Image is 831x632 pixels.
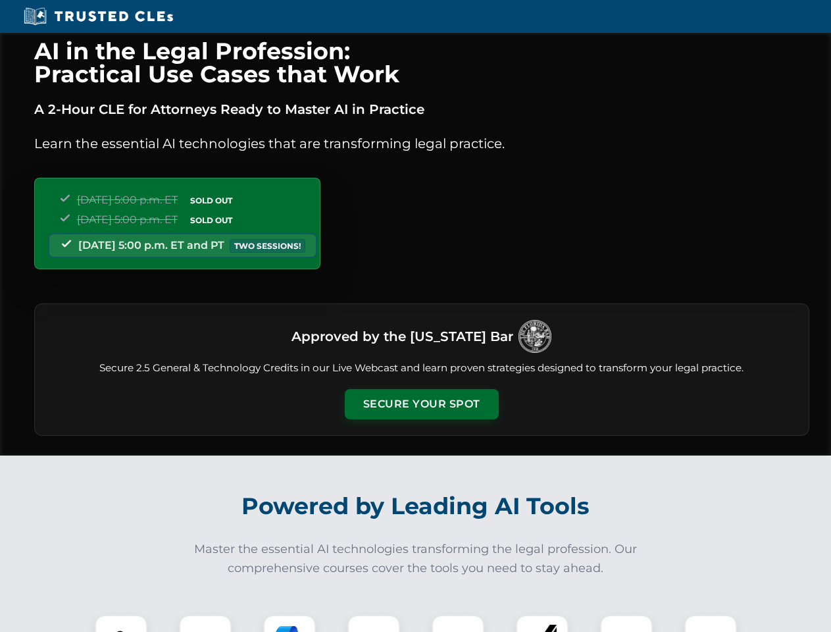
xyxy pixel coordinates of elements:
h1: AI in the Legal Profession: Practical Use Cases that Work [34,39,809,86]
p: Learn the essential AI technologies that are transforming legal practice. [34,133,809,154]
span: [DATE] 5:00 p.m. ET [77,213,178,226]
img: Trusted CLEs [20,7,177,26]
h2: Powered by Leading AI Tools [51,483,780,529]
span: SOLD OUT [186,194,237,207]
p: Master the essential AI technologies transforming the legal profession. Our comprehensive courses... [186,540,646,578]
p: A 2-Hour CLE for Attorneys Ready to Master AI in Practice [34,99,809,120]
img: Logo [518,320,551,353]
h3: Approved by the [US_STATE] Bar [291,325,513,348]
button: Secure Your Spot [345,389,499,419]
span: [DATE] 5:00 p.m. ET [77,194,178,206]
span: SOLD OUT [186,213,237,227]
p: Secure 2.5 General & Technology Credits in our Live Webcast and learn proven strategies designed ... [51,361,793,376]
